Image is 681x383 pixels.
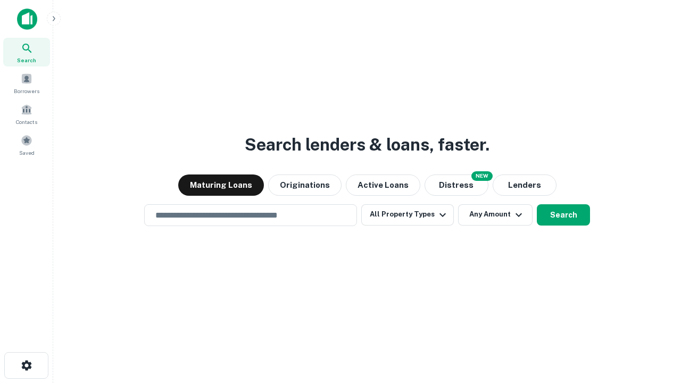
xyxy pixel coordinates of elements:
h3: Search lenders & loans, faster. [245,132,489,157]
span: Search [17,56,36,64]
button: Any Amount [458,204,533,226]
div: NEW [471,171,493,181]
iframe: Chat Widget [628,298,681,349]
span: Borrowers [14,87,39,95]
img: capitalize-icon.png [17,9,37,30]
button: Search distressed loans with lien and other non-mortgage details. [425,174,488,196]
button: All Property Types [361,204,454,226]
button: Lenders [493,174,557,196]
span: Contacts [16,118,37,126]
button: Originations [268,174,342,196]
button: Maturing Loans [178,174,264,196]
button: Active Loans [346,174,420,196]
a: Contacts [3,99,50,128]
button: Search [537,204,590,226]
a: Search [3,38,50,66]
a: Saved [3,130,50,159]
span: Saved [19,148,35,157]
a: Borrowers [3,69,50,97]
